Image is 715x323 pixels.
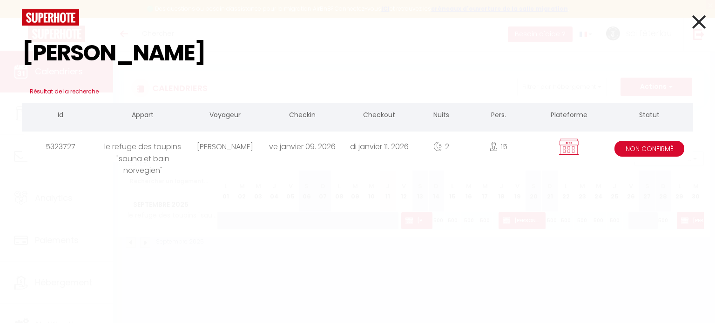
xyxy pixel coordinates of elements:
[22,80,693,103] h3: Résultat de la recherche
[614,141,684,157] span: Non Confirmé
[7,4,35,32] button: Ouvrir le widget de chat LiveChat
[22,9,79,26] img: logo
[22,132,99,162] div: 5323727
[186,132,263,162] div: [PERSON_NAME]
[532,103,606,129] th: Plateforme
[22,103,99,129] th: Id
[186,103,263,129] th: Voyageur
[341,132,418,162] div: di janvier 11. 2026
[418,103,465,129] th: Nuits
[263,132,341,162] div: ve janvier 09. 2026
[465,103,532,129] th: Pers.
[418,132,465,162] div: 2
[675,281,708,316] iframe: Chat
[465,132,532,162] div: 15
[99,103,186,129] th: Appart
[606,103,693,129] th: Statut
[22,26,693,80] input: Tapez pour rechercher...
[557,138,580,156] img: rent.png
[341,103,418,129] th: Checkout
[99,132,186,162] div: le refuge des toupins "sauna et bain norvegien"
[263,103,341,129] th: Checkin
